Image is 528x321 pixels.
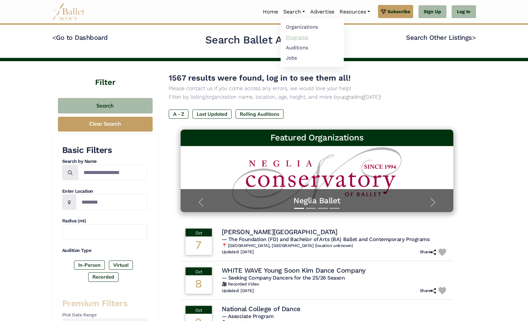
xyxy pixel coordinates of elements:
[186,236,212,255] div: 7
[420,249,436,255] h6: Share
[186,275,212,294] div: 8
[222,282,449,287] h6: 🎥 Recorded Video
[222,243,449,249] h6: 📍 [GEOGRAPHIC_DATA], [GEOGRAPHIC_DATA] (location unknown)
[109,260,133,270] label: Virtual
[381,8,386,15] img: gem.svg
[62,247,147,254] h4: Audition Type
[281,18,344,67] ul: Resources
[192,110,232,119] label: Last Updated
[76,194,147,210] input: Location
[378,5,413,18] a: Subscribe
[452,5,476,18] a: Log In
[62,188,147,195] h4: Enter Location
[281,22,344,32] a: Organizations
[186,306,212,314] div: Oct
[337,5,373,19] a: Resources
[74,260,105,270] label: In-Person
[281,5,308,19] a: Search
[222,305,301,313] h4: National College of Dance
[62,158,147,165] h4: Search by Name
[58,98,153,113] button: Search
[52,33,56,41] code: <
[222,249,254,255] h6: Updated: [DATE]
[236,110,284,119] label: Rolling Auditions
[340,94,364,100] a: upgrading
[260,5,281,19] a: Home
[58,117,153,132] button: Clear Search
[186,229,212,236] div: Oct
[388,8,410,15] span: Subscribe
[169,84,465,93] p: Please contact us if you come across any errors, we would love your help!
[62,312,147,318] h4: Pick Date Range
[222,275,345,281] span: — Seeking Company Dancers for the 25/26 Season
[169,110,189,119] label: A - Z
[406,34,476,41] a: Search Other Listings>
[420,288,436,294] h6: Share
[222,236,430,242] span: — The Foundation (FD) and Bachelor of Arts (BA) Ballet and Contemporary Programs
[281,32,344,42] a: Programs
[187,196,447,206] a: Neglia Ballet
[186,267,212,275] div: Oct
[222,266,366,275] h4: WHITE WAVE Young Soon Kim Dance Company
[318,205,328,212] button: Slide 3
[306,205,316,212] button: Slide 2
[62,298,147,309] h3: Premium Filters
[186,132,448,143] h3: Featured Organizations
[222,228,338,236] h4: [PERSON_NAME][GEOGRAPHIC_DATA]
[222,288,254,294] h6: Updated: [DATE]
[88,272,118,282] label: Recorded
[52,34,108,41] a: <Go to Dashboard
[62,145,147,156] h3: Basic Filters
[52,61,158,88] h4: Filter
[169,93,465,101] p: Filter by listing/organization name, location, age, height, and more by [DATE]!
[205,33,323,47] h2: Search Ballet Auditions
[472,33,476,41] code: >
[330,205,339,212] button: Slide 4
[222,313,274,319] span: — Associate Program
[294,205,304,212] button: Slide 1
[418,5,446,18] a: Sign Up
[62,218,147,224] h4: Radius (mi)
[78,165,147,180] input: Search by names...
[281,53,344,63] a: Jobs
[308,5,337,19] a: Advertise
[169,73,351,83] span: 1567 results were found, log in to see them all!
[281,42,344,53] a: Auditions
